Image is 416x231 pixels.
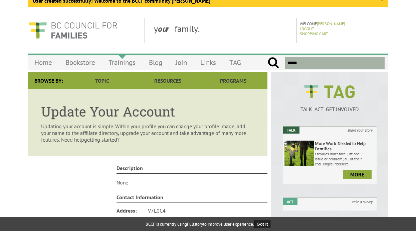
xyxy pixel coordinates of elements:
[117,194,268,203] h4: Contact Information
[267,57,279,69] input: Submit
[158,23,175,34] strong: our
[117,165,268,174] h4: Description
[344,127,377,134] i: share your story
[194,55,223,70] a: Links
[201,72,266,89] a: Programs
[59,55,102,70] a: Bookstore
[28,55,59,70] a: Home
[41,102,254,120] h1: Update Your Account
[315,141,375,151] h6: More Work Needed to Help Families
[117,179,268,186] p: None
[315,151,375,166] p: Families don’t face just one issue or problem; all of their challenges intersect.
[300,31,328,36] a: Shopping Cart
[117,206,143,216] span: Address
[117,216,143,226] span: Email
[148,207,166,214] a: V7L0C4
[348,198,377,205] i: take a survey
[300,21,386,26] p: Welcome
[283,198,297,205] em: Act
[135,72,200,89] a: Resources
[28,18,118,43] img: BC Council for FAMILIES
[317,21,345,26] a: [PERSON_NAME]
[187,221,203,227] a: Fullstory
[283,106,377,112] p: TALK ACT GET INVOLVED
[28,72,69,89] div: Browse By:
[283,99,377,112] a: TALK ACT GET INVOLVED
[343,170,372,179] a: more
[299,79,360,104] img: BCCF's TAG Logo
[254,220,271,228] button: Got it
[149,18,296,43] div: y family.
[300,26,314,31] a: Logout
[102,55,142,70] a: Trainings
[169,55,194,70] a: Join
[28,89,267,156] article: Updating your account is simple. Within your profile you can change your profile image, add your ...
[69,72,135,89] a: Topic
[283,127,299,134] em: Talk
[84,136,117,143] a: getting started
[223,55,248,70] a: TAG
[142,55,169,70] a: Blog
